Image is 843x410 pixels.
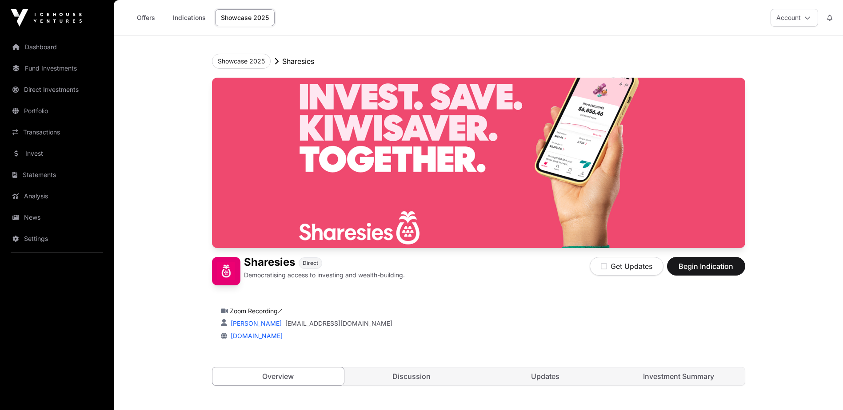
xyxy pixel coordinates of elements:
h1: Sharesies [244,257,295,269]
a: Settings [7,229,107,248]
span: Direct [303,260,318,267]
a: Discussion [346,367,478,385]
a: Dashboard [7,37,107,57]
a: Showcase 2025 [215,9,275,26]
button: Showcase 2025 [212,54,271,69]
a: Statements [7,165,107,185]
a: [EMAIL_ADDRESS][DOMAIN_NAME] [285,319,392,328]
img: Sharesies [212,78,745,248]
a: Overview [212,367,345,386]
a: Transactions [7,122,107,142]
img: Icehouse Ventures Logo [11,9,82,27]
a: [PERSON_NAME] [229,319,282,327]
nav: Tabs [212,367,745,385]
a: Invest [7,144,107,163]
a: Direct Investments [7,80,107,99]
a: Indications [167,9,212,26]
a: Offers [128,9,164,26]
a: News [7,208,107,227]
button: Begin Indication [667,257,745,276]
button: Account [771,9,818,27]
a: Updates [479,367,611,385]
img: Sharesies [212,257,240,285]
a: Portfolio [7,101,107,121]
p: Sharesies [282,56,314,67]
iframe: Chat Widget [799,367,843,410]
a: Zoom Recording [230,307,283,315]
a: Begin Indication [667,266,745,275]
a: Investment Summary [613,367,745,385]
a: Analysis [7,186,107,206]
p: Democratising access to investing and wealth-building. [244,271,405,280]
span: Begin Indication [678,261,734,272]
a: [DOMAIN_NAME] [227,332,283,339]
a: Fund Investments [7,59,107,78]
button: Get Updates [590,257,663,276]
